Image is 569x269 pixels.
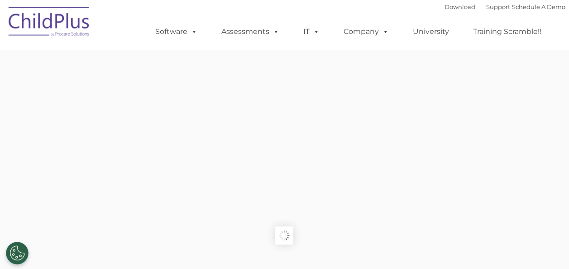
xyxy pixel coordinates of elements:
a: Training Scramble!! [464,23,550,41]
a: Support [486,3,510,10]
a: IT [294,23,329,41]
button: Cookies Settings [6,242,29,264]
a: Schedule A Demo [512,3,565,10]
a: Company [335,23,398,41]
a: Software [146,23,206,41]
a: Download [445,3,475,10]
a: Assessments [212,23,288,41]
img: ChildPlus by Procare Solutions [4,0,95,46]
font: | [445,3,565,10]
a: University [404,23,458,41]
